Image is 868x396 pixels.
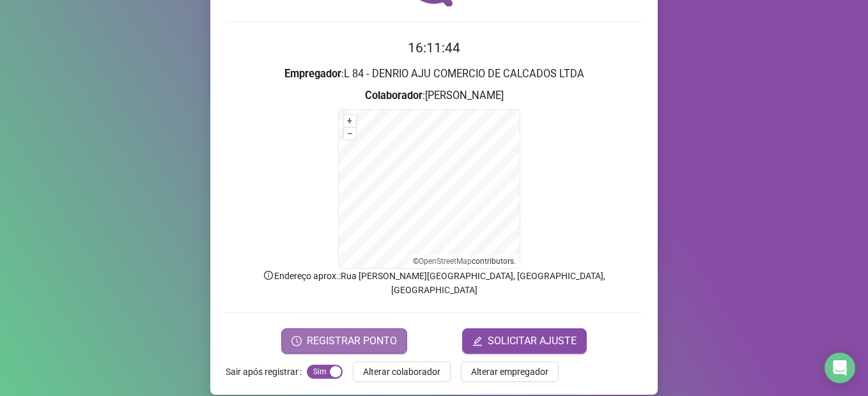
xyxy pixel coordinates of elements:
[419,257,472,266] a: OpenStreetMap
[825,353,855,383] div: Open Intercom Messenger
[226,362,307,382] label: Sair após registrar
[413,257,516,266] li: © contributors.
[344,115,356,127] button: +
[284,68,341,80] strong: Empregador
[226,269,642,297] p: Endereço aprox. : Rua [PERSON_NAME][GEOGRAPHIC_DATA], [GEOGRAPHIC_DATA], [GEOGRAPHIC_DATA]
[281,328,407,354] button: REGISTRAR PONTO
[226,88,642,104] h3: : [PERSON_NAME]
[226,66,642,82] h3: : L 84 - DENRIO AJU COMERCIO DE CALCADOS LTDA
[408,40,460,56] time: 16:11:44
[363,365,440,379] span: Alterar colaborador
[307,333,397,349] span: REGISTRAR PONTO
[353,362,451,382] button: Alterar colaborador
[461,362,559,382] button: Alterar empregador
[462,328,587,354] button: editSOLICITAR AJUSTE
[263,270,274,281] span: info-circle
[471,365,548,379] span: Alterar empregador
[291,336,302,346] span: clock-circle
[472,336,483,346] span: edit
[365,89,422,102] strong: Colaborador
[488,333,577,349] span: SOLICITAR AJUSTE
[344,128,356,140] button: –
